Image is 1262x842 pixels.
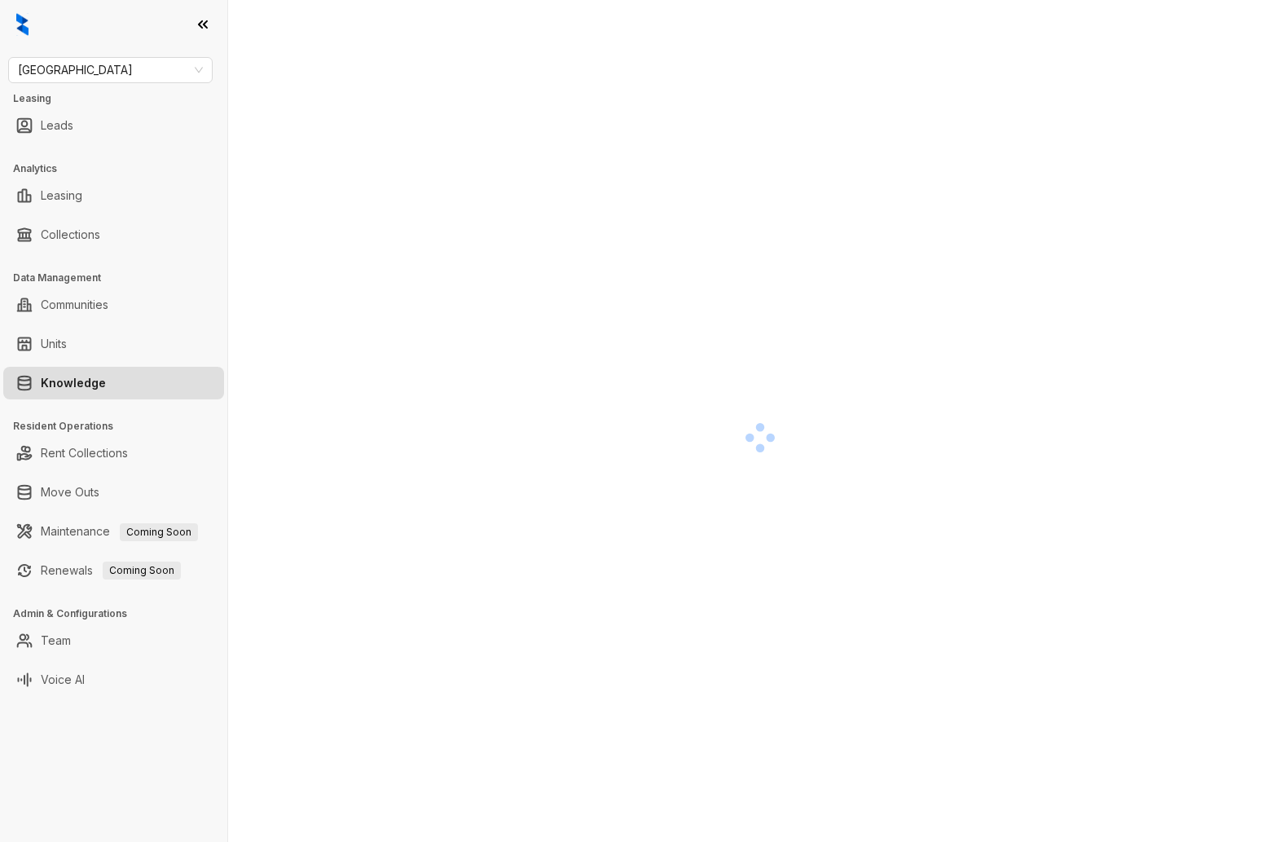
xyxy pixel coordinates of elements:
[13,606,227,621] h3: Admin & Configurations
[3,289,224,321] li: Communities
[41,554,181,587] a: RenewalsComing Soon
[18,58,203,82] span: Fairfield
[41,179,82,212] a: Leasing
[3,328,224,360] li: Units
[103,562,181,580] span: Coming Soon
[16,13,29,36] img: logo
[3,437,224,469] li: Rent Collections
[41,476,99,509] a: Move Outs
[3,179,224,212] li: Leasing
[3,624,224,657] li: Team
[41,109,73,142] a: Leads
[3,367,224,399] li: Knowledge
[41,289,108,321] a: Communities
[41,218,100,251] a: Collections
[41,663,85,696] a: Voice AI
[3,218,224,251] li: Collections
[3,554,224,587] li: Renewals
[41,367,106,399] a: Knowledge
[13,271,227,285] h3: Data Management
[3,663,224,696] li: Voice AI
[120,523,198,541] span: Coming Soon
[41,328,67,360] a: Units
[3,476,224,509] li: Move Outs
[13,419,227,434] h3: Resident Operations
[13,91,227,106] h3: Leasing
[41,624,71,657] a: Team
[3,109,224,142] li: Leads
[13,161,227,176] h3: Analytics
[3,515,224,548] li: Maintenance
[41,437,128,469] a: Rent Collections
